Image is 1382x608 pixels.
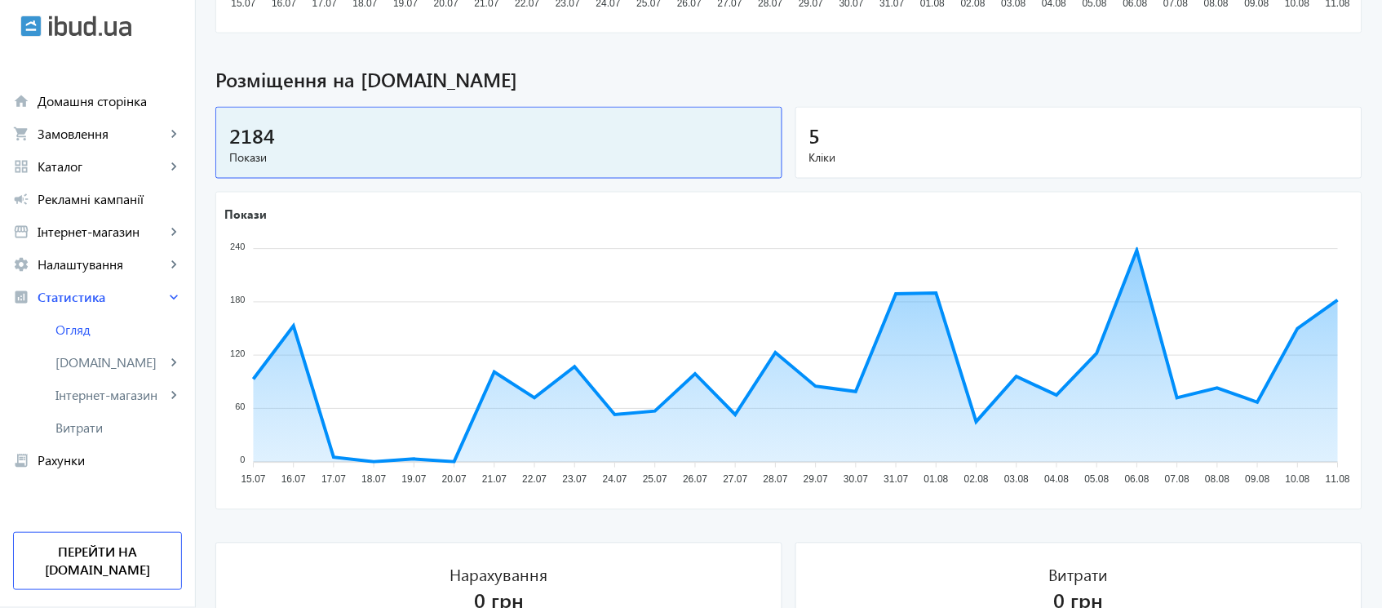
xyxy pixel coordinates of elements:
img: ibud_text.svg [49,16,131,37]
span: 2184 [229,122,275,149]
tspan: 26.07 [683,474,707,486]
tspan: 04.08 [1045,474,1070,486]
tspan: 07.08 [1165,474,1189,486]
tspan: 05.08 [1085,474,1110,486]
tspan: 29.07 [804,474,828,486]
tspan: 11.08 [1326,474,1350,486]
div: Витрати [1049,563,1109,586]
tspan: 18.07 [361,474,386,486]
span: Налаштування [38,256,166,273]
mat-icon: keyboard_arrow_right [166,126,182,142]
tspan: 24.07 [603,474,627,486]
span: Рекламні кампанії [38,191,182,207]
tspan: 120 [230,348,245,358]
tspan: 27.07 [724,474,748,486]
text: Покази [224,207,267,223]
span: Статистика [38,289,166,305]
tspan: 15.07 [241,474,266,486]
span: Домашня сторінка [38,93,182,109]
tspan: 06.08 [1125,474,1149,486]
tspan: 20.07 [442,474,467,486]
div: Нарахування [450,563,548,586]
span: Рахунки [38,452,182,468]
mat-icon: keyboard_arrow_right [166,354,182,371]
tspan: 25.07 [643,474,667,486]
tspan: 22.07 [522,474,547,486]
span: [DOMAIN_NAME] [55,354,166,371]
span: Інтернет-магазин [38,224,166,240]
mat-icon: keyboard_arrow_right [166,289,182,305]
tspan: 30.07 [844,474,868,486]
tspan: 31.07 [884,474,909,486]
tspan: 08.08 [1206,474,1230,486]
mat-icon: settings [13,256,29,273]
span: Кліки [809,149,1349,166]
mat-icon: shopping_cart [13,126,29,142]
tspan: 01.08 [924,474,949,486]
tspan: 60 [235,402,245,412]
span: Витрати [55,419,182,436]
mat-icon: campaign [13,191,29,207]
mat-icon: home [13,93,29,109]
tspan: 0 [241,455,246,465]
tspan: 16.07 [281,474,306,486]
tspan: 21.07 [482,474,507,486]
tspan: 19.07 [402,474,427,486]
mat-icon: keyboard_arrow_right [166,224,182,240]
span: Замовлення [38,126,166,142]
img: ibud.svg [20,16,42,37]
tspan: 02.08 [964,474,989,486]
mat-icon: keyboard_arrow_right [166,256,182,273]
tspan: 03.08 [1004,474,1029,486]
mat-icon: keyboard_arrow_right [166,387,182,403]
span: Розміщення на [DOMAIN_NAME] [215,66,1362,94]
tspan: 180 [230,295,245,305]
tspan: 28.07 [764,474,788,486]
span: Покази [229,149,769,166]
mat-icon: analytics [13,289,29,305]
span: 5 [809,122,821,149]
tspan: 23.07 [563,474,587,486]
tspan: 10.08 [1286,474,1310,486]
mat-icon: receipt_long [13,452,29,468]
span: Огляд [55,322,182,338]
span: Інтернет-магазин [55,387,166,403]
mat-icon: storefront [13,224,29,240]
mat-icon: keyboard_arrow_right [166,158,182,175]
span: Каталог [38,158,166,175]
tspan: 240 [230,242,245,252]
a: Перейти на [DOMAIN_NAME] [13,532,182,590]
mat-icon: grid_view [13,158,29,175]
tspan: 17.07 [321,474,346,486]
tspan: 09.08 [1246,474,1270,486]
